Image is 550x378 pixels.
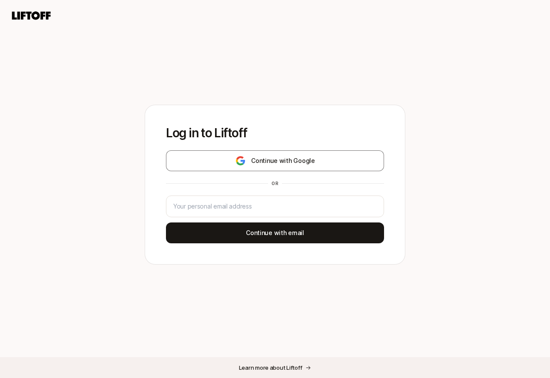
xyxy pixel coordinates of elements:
input: Your personal email address [173,201,377,212]
button: Continue with Google [166,150,384,171]
div: or [268,180,282,187]
button: Learn more about Liftoff [232,360,318,375]
img: google-logo [235,156,246,166]
button: Continue with email [166,222,384,243]
p: Log in to Liftoff [166,126,384,140]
